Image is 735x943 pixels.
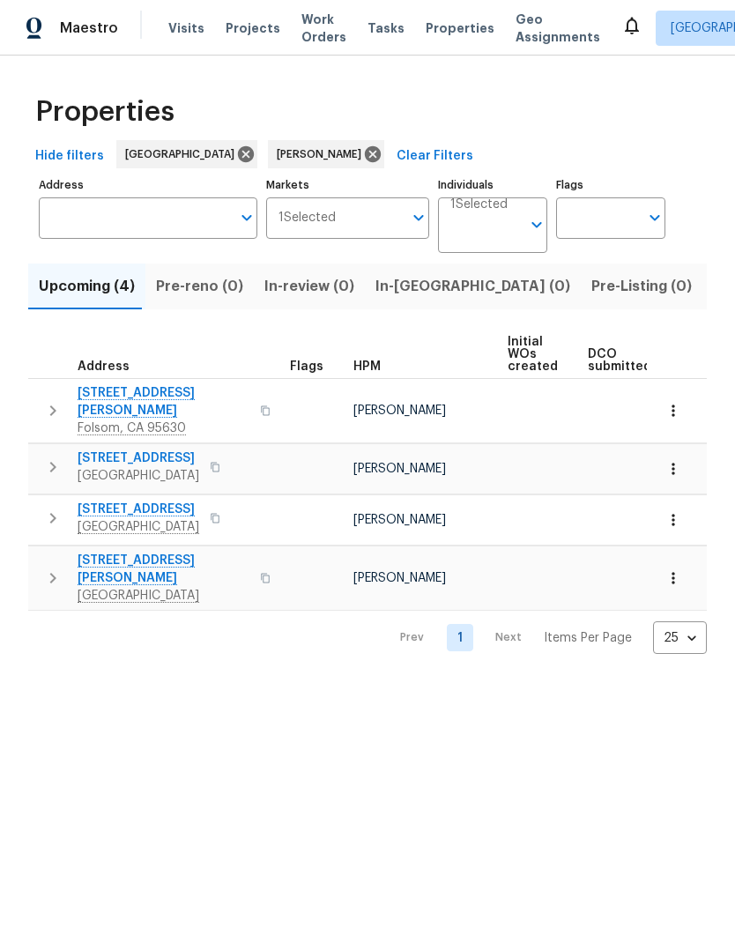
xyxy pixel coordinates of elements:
[39,274,135,299] span: Upcoming (4)
[367,22,405,34] span: Tasks
[39,180,257,190] label: Address
[28,140,111,173] button: Hide filters
[516,11,600,46] span: Geo Assignments
[653,615,707,661] div: 25
[264,274,354,299] span: In-review (0)
[588,348,651,373] span: DCO submitted
[353,405,446,417] span: [PERSON_NAME]
[383,621,707,654] nav: Pagination Navigation
[544,629,632,647] p: Items Per Page
[353,572,446,584] span: [PERSON_NAME]
[591,274,692,299] span: Pre-Listing (0)
[375,274,570,299] span: In-[GEOGRAPHIC_DATA] (0)
[397,145,473,167] span: Clear Filters
[508,336,558,373] span: Initial WOs created
[290,360,323,373] span: Flags
[642,205,667,230] button: Open
[266,180,430,190] label: Markets
[426,19,494,37] span: Properties
[438,180,547,190] label: Individuals
[234,205,259,230] button: Open
[447,624,473,651] a: Goto page 1
[353,360,381,373] span: HPM
[116,140,257,168] div: [GEOGRAPHIC_DATA]
[78,449,199,467] span: [STREET_ADDRESS]
[450,197,508,212] span: 1 Selected
[277,145,368,163] span: [PERSON_NAME]
[125,145,241,163] span: [GEOGRAPHIC_DATA]
[78,360,130,373] span: Address
[168,19,204,37] span: Visits
[390,140,480,173] button: Clear Filters
[35,103,174,121] span: Properties
[35,145,104,167] span: Hide filters
[60,19,118,37] span: Maestro
[406,205,431,230] button: Open
[353,463,446,475] span: [PERSON_NAME]
[268,140,384,168] div: [PERSON_NAME]
[524,212,549,237] button: Open
[226,19,280,37] span: Projects
[301,11,346,46] span: Work Orders
[353,514,446,526] span: [PERSON_NAME]
[156,274,243,299] span: Pre-reno (0)
[78,467,199,485] span: [GEOGRAPHIC_DATA]
[556,180,665,190] label: Flags
[278,211,336,226] span: 1 Selected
